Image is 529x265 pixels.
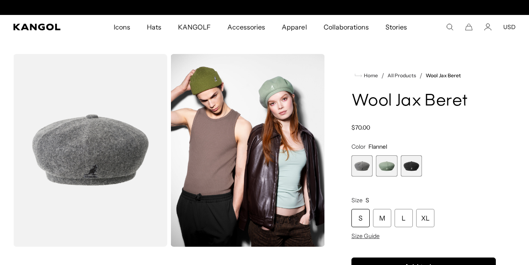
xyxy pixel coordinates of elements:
[376,155,397,177] label: Sage Green
[147,15,161,39] span: Hats
[368,143,387,150] span: Flannel
[351,196,363,204] span: Size
[416,71,422,81] li: /
[385,15,407,39] span: Stories
[446,23,453,31] summary: Search here
[351,124,370,131] span: $70.00
[401,155,422,177] label: Black
[362,73,378,79] span: Home
[351,143,366,150] span: Color
[178,15,211,39] span: KANGOLF
[179,4,350,11] div: Announcement
[351,155,373,177] div: 1 of 3
[351,209,370,227] div: S
[13,24,75,30] a: Kangol
[465,23,473,31] button: Cart
[351,155,373,177] label: Flannel
[114,15,130,39] span: Icons
[377,15,415,39] a: Stories
[484,23,492,31] a: Account
[378,71,384,81] li: /
[227,15,265,39] span: Accessories
[416,209,434,227] div: XL
[13,54,167,247] img: color-flannel
[105,15,139,39] a: Icons
[282,15,307,39] span: Apparel
[139,15,170,39] a: Hats
[324,15,369,39] span: Collaborations
[395,209,413,227] div: L
[351,92,496,110] h1: Wool Jax Beret
[315,15,377,39] a: Collaborations
[179,4,350,11] slideshow-component: Announcement bar
[219,15,273,39] a: Accessories
[273,15,315,39] a: Apparel
[366,196,369,204] span: S
[401,155,422,177] div: 3 of 3
[171,54,324,247] img: wool jax beret in sage green
[503,23,516,31] button: USD
[376,155,397,177] div: 2 of 3
[179,4,350,11] div: 1 of 2
[351,232,380,240] span: Size Guide
[170,15,219,39] a: KANGOLF
[355,72,378,79] a: Home
[13,54,325,247] product-gallery: Gallery Viewer
[373,209,391,227] div: M
[351,71,496,81] nav: breadcrumbs
[426,73,461,79] a: Wool Jax Beret
[388,73,416,79] a: All Products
